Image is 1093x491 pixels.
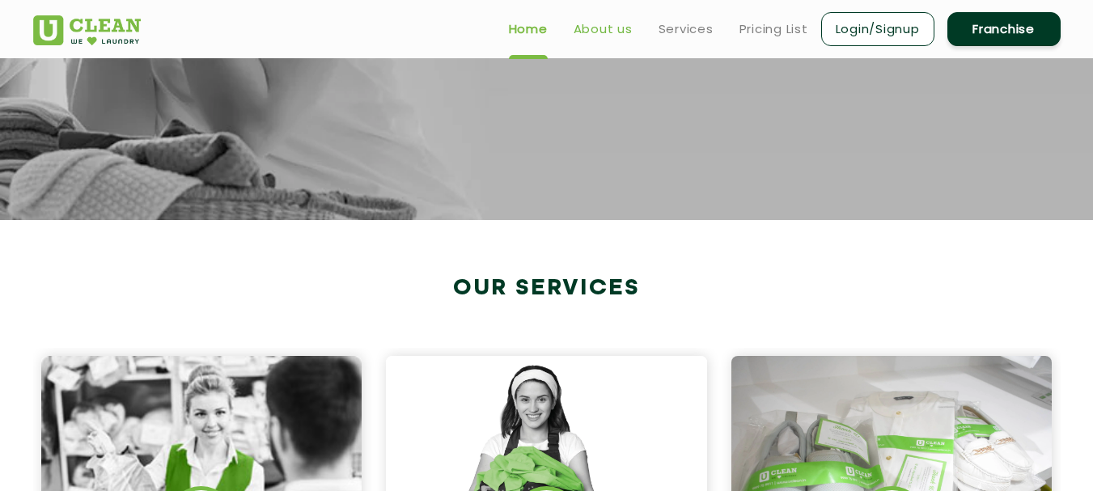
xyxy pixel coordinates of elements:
[509,19,548,39] a: Home
[574,19,633,39] a: About us
[33,15,141,45] img: UClean Laundry and Dry Cleaning
[947,12,1061,46] a: Franchise
[821,12,934,46] a: Login/Signup
[739,19,808,39] a: Pricing List
[33,275,1061,302] h2: Our Services
[659,19,714,39] a: Services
